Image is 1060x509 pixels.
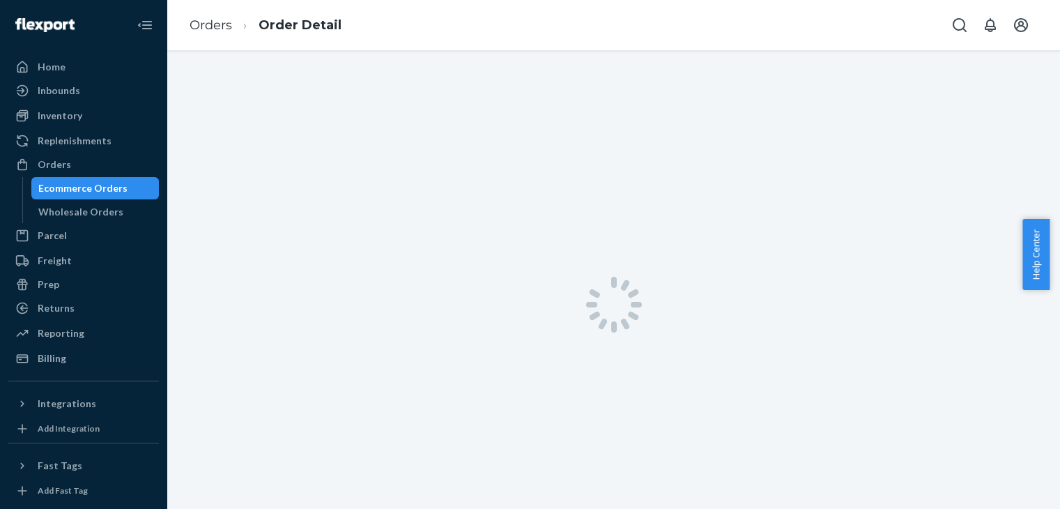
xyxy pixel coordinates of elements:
[946,11,974,39] button: Open Search Box
[8,273,159,296] a: Prep
[8,130,159,152] a: Replenishments
[259,17,341,33] a: Order Detail
[31,201,160,223] a: Wholesale Orders
[1022,219,1050,290] button: Help Center
[38,397,96,411] div: Integrations
[38,278,59,291] div: Prep
[976,11,1004,39] button: Open notifications
[15,18,75,32] img: Flexport logo
[8,105,159,127] a: Inventory
[131,11,159,39] button: Close Navigation
[38,485,88,496] div: Add Fast Tag
[31,177,160,199] a: Ecommerce Orders
[38,229,67,243] div: Parcel
[38,459,82,473] div: Fast Tags
[178,5,353,46] ol: breadcrumbs
[8,455,159,477] button: Fast Tags
[38,109,82,123] div: Inventory
[8,393,159,415] button: Integrations
[38,326,84,340] div: Reporting
[38,205,123,219] div: Wholesale Orders
[38,254,72,268] div: Freight
[38,423,100,434] div: Add Integration
[38,181,128,195] div: Ecommerce Orders
[38,158,71,172] div: Orders
[8,56,159,78] a: Home
[8,153,159,176] a: Orders
[38,301,75,315] div: Returns
[8,322,159,344] a: Reporting
[8,79,159,102] a: Inbounds
[38,60,66,74] div: Home
[190,17,232,33] a: Orders
[8,420,159,437] a: Add Integration
[38,351,66,365] div: Billing
[38,134,112,148] div: Replenishments
[8,225,159,247] a: Parcel
[8,250,159,272] a: Freight
[38,84,80,98] div: Inbounds
[1007,11,1035,39] button: Open account menu
[8,347,159,370] a: Billing
[8,483,159,499] a: Add Fast Tag
[8,297,159,319] a: Returns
